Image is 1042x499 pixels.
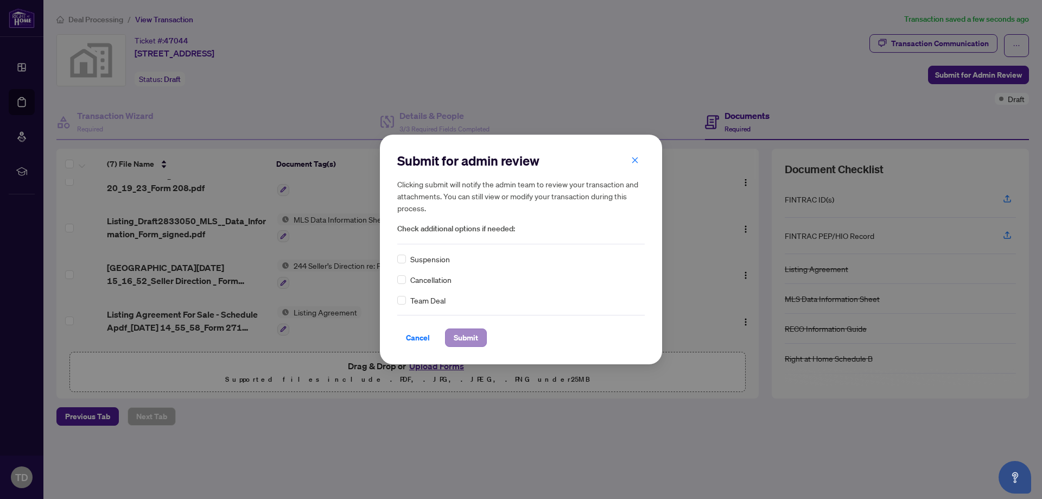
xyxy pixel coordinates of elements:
span: Submit [454,329,478,346]
span: Check additional options if needed: [397,223,645,235]
span: Team Deal [410,294,446,306]
h5: Clicking submit will notify the admin team to review your transaction and attachments. You can st... [397,178,645,214]
button: Submit [445,329,487,347]
h2: Submit for admin review [397,152,645,169]
button: Open asap [999,461,1031,494]
span: Cancellation [410,274,452,286]
span: close [631,156,639,164]
span: Suspension [410,253,450,265]
button: Cancel [397,329,439,347]
span: Cancel [406,329,430,346]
